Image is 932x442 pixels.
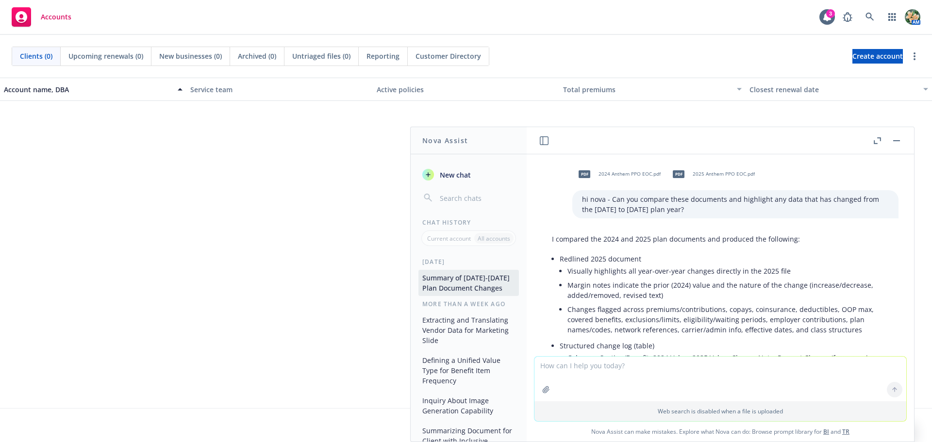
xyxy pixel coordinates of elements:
[411,218,527,227] div: Chat History
[292,51,350,61] span: Untriaged files (0)
[826,9,835,18] div: 3
[572,162,663,186] div: pdf2024 Anthem PPO EOC.pdf
[373,78,559,101] button: Active policies
[882,7,902,27] a: Switch app
[411,258,527,266] div: [DATE]
[422,135,468,146] h1: Nova Assist
[693,171,755,177] span: 2025 Anthem PPO EOC.pdf
[909,50,920,62] a: more
[190,84,369,95] div: Service team
[860,7,880,27] a: Search
[905,9,920,25] img: photo
[68,51,143,61] span: Upcoming renewals (0)
[823,427,829,436] a: BI
[560,341,889,351] p: Structured change log (table)
[567,278,889,302] li: Margin notes indicate the prior (2024) value and the nature of the change (increase/decrease, add...
[673,170,684,178] span: pdf
[438,170,471,180] span: New chat
[599,171,661,177] span: 2024 Anthem PPO EOC.pdf
[579,170,590,178] span: pdf
[838,7,857,27] a: Report a Bug
[438,191,515,205] input: Search chats
[852,47,903,65] span: Create account
[418,166,519,183] button: New chat
[478,234,510,243] p: All accounts
[418,270,519,296] button: Summary of [DATE]-[DATE] Plan Document Changes
[560,254,889,264] p: Redlined 2025 document
[567,351,889,375] li: Columns: Section/Benefit, 2024 Value, 2025 Value, Change Note, Percent Change (for numeric items)
[418,312,519,348] button: Extracting and Translating Vendor Data for Marketing Slide
[666,162,757,186] div: pdf2025 Anthem PPO EOC.pdf
[366,51,399,61] span: Reporting
[416,51,481,61] span: Customer Directory
[582,194,889,214] p: hi nova - Can you compare these documents and highlight any data that has changed from the [DATE]...
[531,422,910,442] span: Nova Assist can make mistakes. Explore what Nova can do: Browse prompt library for and
[746,78,932,101] button: Closest renewal date
[186,78,373,101] button: Service team
[559,78,746,101] button: Total premiums
[377,84,555,95] div: Active policies
[238,51,276,61] span: Archived (0)
[540,407,900,415] p: Web search is disabled when a file is uploaded
[41,13,71,21] span: Accounts
[4,84,172,95] div: Account name, DBA
[749,84,917,95] div: Closest renewal date
[418,393,519,419] button: Inquiry About Image Generation Capability
[563,84,731,95] div: Total premiums
[8,3,75,31] a: Accounts
[567,302,889,337] li: Changes flagged across premiums/contributions, copays, coinsurance, deductibles, OOP max, covered...
[552,234,889,244] p: I compared the 2024 and 2025 plan documents and produced the following:
[20,51,52,61] span: Clients (0)
[427,234,471,243] p: Current account
[852,49,903,64] a: Create account
[159,51,222,61] span: New businesses (0)
[842,427,849,436] a: TR
[567,264,889,278] li: Visually highlights all year-over-year changes directly in the 2025 file
[411,300,527,308] div: More than a week ago
[418,352,519,389] button: Defining a Unified Value Type for Benefit Item Frequency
